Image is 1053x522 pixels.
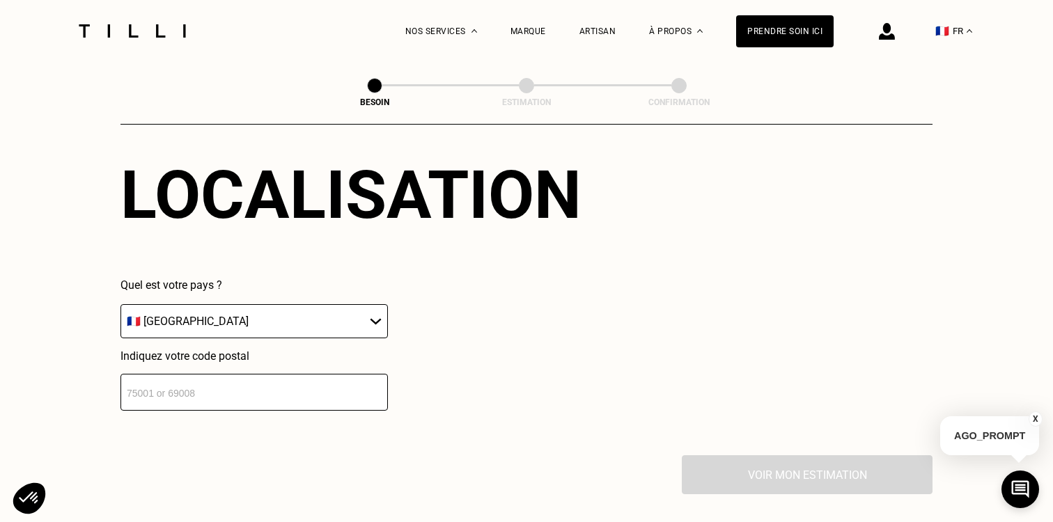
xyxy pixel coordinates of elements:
[609,97,749,107] div: Confirmation
[305,97,444,107] div: Besoin
[120,156,582,234] div: Localisation
[471,29,477,33] img: Menu déroulant
[935,24,949,38] span: 🇫🇷
[697,29,703,33] img: Menu déroulant à propos
[579,26,616,36] a: Artisan
[940,416,1039,455] p: AGO_PROMPT
[1029,411,1043,427] button: X
[879,23,895,40] img: icône connexion
[120,374,388,411] input: 75001 or 69008
[74,24,191,38] img: Logo du service de couturière Tilli
[120,278,388,292] p: Quel est votre pays ?
[510,26,546,36] a: Marque
[736,15,834,47] a: Prendre soin ici
[967,29,972,33] img: menu déroulant
[120,349,388,363] p: Indiquez votre code postal
[457,97,596,107] div: Estimation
